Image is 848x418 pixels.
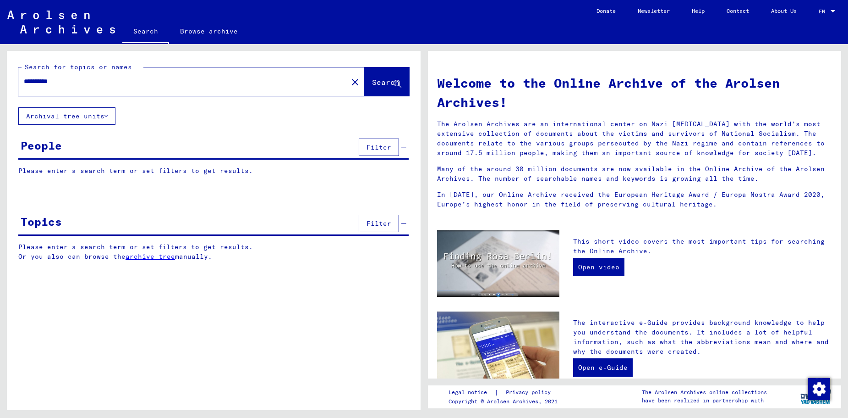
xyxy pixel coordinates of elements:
[449,388,562,397] div: |
[21,137,62,154] div: People
[808,378,830,400] div: Change consent
[437,164,832,184] p: Many of the around 30 million documents are now available in the Online Archive of the Arolsen Ar...
[573,358,633,377] a: Open e-Guide
[18,107,115,125] button: Archival tree units
[449,397,562,406] p: Copyright © Arolsen Archives, 2021
[437,312,559,394] img: eguide.jpg
[449,388,494,397] a: Legal notice
[437,119,832,158] p: The Arolsen Archives are an international center on Nazi [MEDICAL_DATA] with the world’s most ext...
[18,166,409,176] p: Please enter a search term or set filters to get results.
[364,67,409,96] button: Search
[169,20,249,42] a: Browse archive
[437,73,832,112] h1: Welcome to the Online Archive of the Arolsen Archives!
[437,230,559,297] img: video.jpg
[126,252,175,261] a: archive tree
[346,72,364,91] button: Clear
[573,258,624,276] a: Open video
[7,11,115,33] img: Arolsen_neg.svg
[21,213,62,230] div: Topics
[437,190,832,209] p: In [DATE], our Online Archive received the European Heritage Award / Europa Nostra Award 2020, Eu...
[808,378,830,400] img: Change consent
[367,143,391,151] span: Filter
[642,396,767,405] p: have been realized in partnership with
[25,63,132,71] mat-label: Search for topics or names
[367,219,391,228] span: Filter
[122,20,169,44] a: Search
[642,388,767,396] p: The Arolsen Archives online collections
[359,215,399,232] button: Filter
[498,388,562,397] a: Privacy policy
[372,78,399,87] span: Search
[819,8,829,15] span: EN
[359,139,399,156] button: Filter
[799,385,833,408] img: yv_logo.png
[573,237,832,256] p: This short video covers the most important tips for searching the Online Archive.
[573,318,832,357] p: The interactive e-Guide provides background knowledge to help you understand the documents. It in...
[18,242,409,262] p: Please enter a search term or set filters to get results. Or you also can browse the manually.
[350,77,361,88] mat-icon: close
